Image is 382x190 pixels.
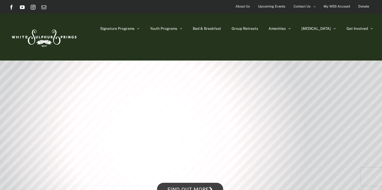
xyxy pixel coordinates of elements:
a: Get Involved [347,14,373,44]
a: [MEDICAL_DATA] [301,14,336,44]
span: Youth Programs [150,27,177,30]
span: Signature Programs [100,27,134,30]
nav: Main Menu [100,14,373,44]
a: Bed & Breakfast [193,14,221,44]
a: Instagram [31,5,35,10]
a: Email [42,5,46,10]
a: Group Retreats [232,14,258,44]
a: Signature Programs [100,14,140,44]
span: Bed & Breakfast [193,27,221,30]
span: Donate [358,2,369,11]
span: Get Involved [347,27,368,30]
span: Upcoming Events [258,2,285,11]
a: Amenities [269,14,291,44]
a: Facebook [9,5,14,10]
span: Amenities [269,27,286,30]
a: YouTube [20,5,25,10]
span: Group Retreats [232,27,258,30]
span: About Us [236,2,250,11]
span: [MEDICAL_DATA] [301,27,331,30]
span: My WSS Account [324,2,350,11]
span: Contact Us [294,2,311,11]
rs-layer: Winter Retreats at the Springs [58,146,323,170]
img: White Sulphur Springs Logo [9,23,78,51]
a: Youth Programs [150,14,182,44]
